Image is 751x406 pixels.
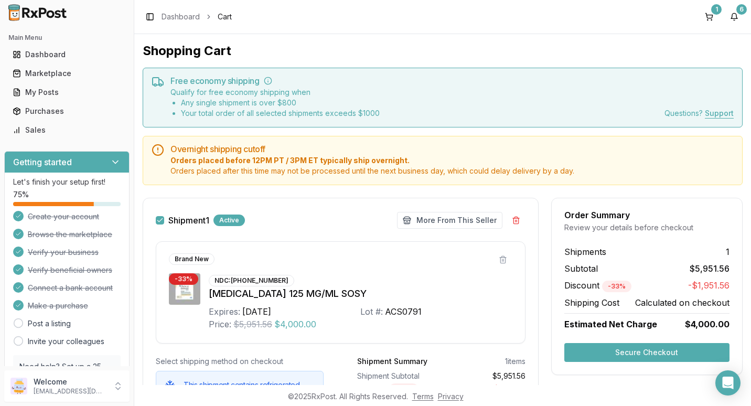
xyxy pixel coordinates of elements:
[28,318,71,329] a: Post a listing
[13,125,121,135] div: Sales
[4,46,130,63] button: Dashboard
[13,177,121,187] p: Let's finish your setup first!
[169,273,198,285] div: - 33 %
[357,356,427,367] div: Shipment Summary
[168,216,209,225] label: Shipment 1
[690,262,729,275] span: $5,951.56
[34,387,106,396] p: [EMAIL_ADDRESS][DOMAIN_NAME]
[357,371,437,381] div: Shipment Subtotal
[209,275,294,286] div: NDC: [PHONE_NUMBER]
[34,377,106,387] p: Welcome
[360,305,383,318] div: Lot #:
[28,301,88,311] span: Make a purchase
[4,84,130,101] button: My Posts
[209,286,512,301] div: [MEDICAL_DATA] 125 MG/ML SOSY
[701,8,717,25] button: 1
[143,42,743,59] h1: Shopping Cart
[169,253,214,265] div: Brand New
[635,296,729,309] span: Calculated on checkout
[28,283,113,293] span: Connect a bank account
[564,262,598,275] span: Subtotal
[13,106,121,116] div: Purchases
[213,215,245,226] div: Active
[181,98,380,108] li: Any single shipment is over $ 800
[688,279,729,292] span: -$1,951.56
[685,318,729,330] span: $4,000.00
[156,356,324,367] div: Select shipping method on checkout
[209,305,240,318] div: Expires:
[664,108,734,119] div: Questions?
[28,336,104,347] a: Invite your colleagues
[412,392,434,401] a: Terms
[357,383,437,395] div: Discount
[242,305,271,318] div: [DATE]
[13,189,29,200] span: 75 %
[10,378,27,394] img: User avatar
[218,12,232,22] span: Cart
[564,296,619,309] span: Shipping Cost
[170,155,734,166] span: Orders placed before 12PM PT / 3PM ET typically ship overnight.
[4,4,71,21] img: RxPost Logo
[438,392,464,401] a: Privacy
[8,83,125,102] a: My Posts
[209,318,231,330] div: Price:
[736,4,747,15] div: 6
[13,87,121,98] div: My Posts
[170,145,734,153] h5: Overnight shipping cutoff
[170,77,734,85] h5: Free economy shipping
[564,245,606,258] span: Shipments
[28,229,112,240] span: Browse the marketplace
[4,103,130,120] button: Purchases
[397,212,502,229] button: More From This Seller
[162,12,200,22] a: Dashboard
[170,166,734,176] span: Orders placed after this time may not be processed until the next business day, which could delay...
[170,87,380,119] div: Qualify for free economy shipping when
[28,247,99,258] span: Verify your business
[385,305,422,318] div: ACS0791
[726,8,743,25] button: 6
[162,12,232,22] nav: breadcrumb
[8,34,125,42] h2: Main Menu
[389,383,419,395] div: - 33 %
[8,121,125,140] a: Sales
[274,318,316,330] span: $4,000.00
[564,343,729,362] button: Secure Checkout
[711,4,722,15] div: 1
[4,122,130,138] button: Sales
[715,370,741,396] div: Open Intercom Messenger
[8,102,125,121] a: Purchases
[13,49,121,60] div: Dashboard
[4,65,130,82] button: Marketplace
[13,68,121,79] div: Marketplace
[445,383,525,395] div: - $1,951.56
[726,245,729,258] span: 1
[13,156,72,168] h3: Getting started
[28,211,99,222] span: Create your account
[564,211,729,219] div: Order Summary
[564,319,657,329] span: Estimated Net Charge
[181,108,380,119] li: Your total order of all selected shipments exceeds $ 1000
[169,273,200,305] img: Orencia 125 MG/ML SOSY
[602,281,631,292] div: - 33 %
[8,64,125,83] a: Marketplace
[564,280,631,291] span: Discount
[445,371,525,381] div: $5,951.56
[505,356,525,367] div: 1 items
[28,265,112,275] span: Verify beneficial owners
[8,45,125,64] a: Dashboard
[564,222,729,233] div: Review your details before checkout
[19,361,114,393] p: Need help? Set up a 25 minute call with our team to set up.
[233,318,272,330] span: $5,951.56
